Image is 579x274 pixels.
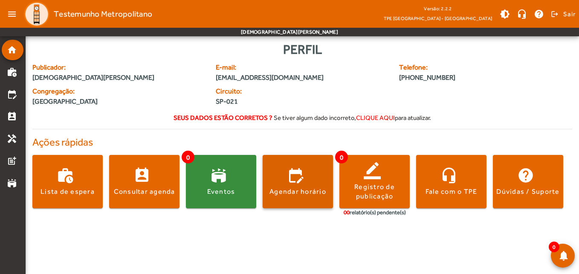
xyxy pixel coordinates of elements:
div: Registro de publicação [339,182,410,201]
div: Lista de espera [41,187,95,196]
mat-icon: perm_contact_calendar [7,111,17,122]
span: [PHONE_NUMBER] [399,73,527,83]
span: Circuito: [216,86,297,96]
div: Agendar horário [269,187,326,196]
span: Testemunho Metropolitano [54,7,152,21]
span: Congregação: [32,86,206,96]
span: 0 [182,151,194,163]
button: Sair [550,8,576,20]
div: Eventos [207,187,235,196]
span: 0 [549,242,559,252]
span: SP-021 [216,96,297,107]
span: clique aqui [356,114,395,121]
button: Agendar horário [263,155,333,208]
span: E-mail: [216,62,389,73]
div: relatório(s) pendente(s) [344,208,406,217]
mat-icon: work_history [7,67,17,77]
button: Lista de espera [32,155,103,208]
span: [GEOGRAPHIC_DATA] [32,96,98,107]
div: Fale com o TPE [426,187,478,196]
button: Consultar agenda [109,155,179,208]
span: Publicador: [32,62,206,73]
button: Registro de publicação [339,155,410,208]
mat-icon: edit_calendar [7,89,17,99]
a: Testemunho Metropolitano [20,1,152,27]
span: Se tiver algum dado incorreto, para atualizar. [274,114,431,121]
mat-icon: stadium [7,178,17,188]
span: Telefone: [399,62,527,73]
span: Sair [563,7,576,21]
div: Perfil [32,40,572,59]
mat-icon: home [7,45,17,55]
span: [DEMOGRAPHIC_DATA][PERSON_NAME] [32,73,206,83]
span: [EMAIL_ADDRESS][DOMAIN_NAME] [216,73,389,83]
div: Consultar agenda [114,187,175,196]
h4: Ações rápidas [32,136,572,149]
strong: Seus dados estão corretos ? [174,114,272,121]
span: TPE [GEOGRAPHIC_DATA] - [GEOGRAPHIC_DATA] [384,14,492,23]
div: Versão: 2.2.2 [384,3,492,14]
span: 0 [335,151,348,163]
span: 00 [344,209,350,216]
mat-icon: handyman [7,134,17,144]
mat-icon: post_add [7,156,17,166]
button: Eventos [186,155,256,208]
button: Dúvidas / Suporte [493,155,563,208]
mat-icon: menu [3,6,20,23]
div: Dúvidas / Suporte [496,187,559,196]
button: Fale com o TPE [416,155,486,208]
img: Logo TPE [24,1,49,27]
